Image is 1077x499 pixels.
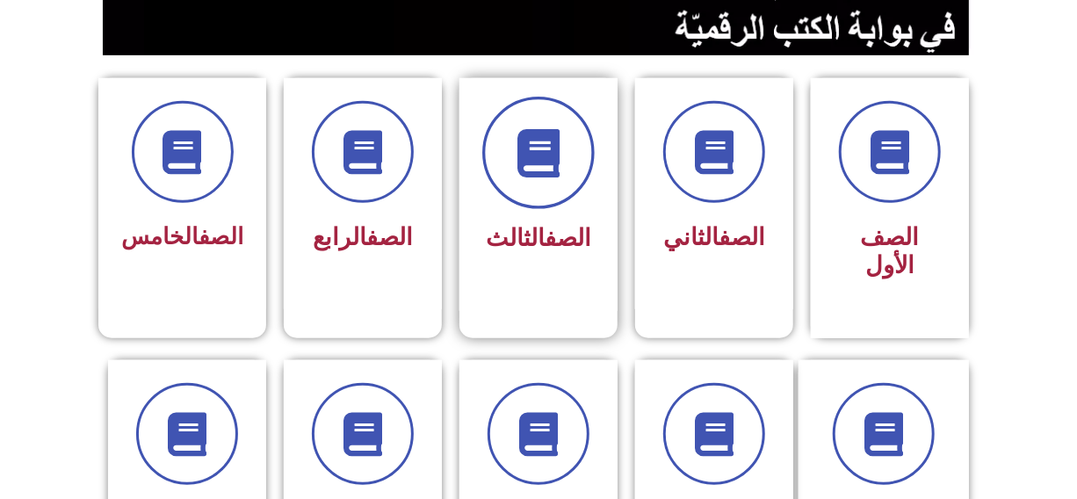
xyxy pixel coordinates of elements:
a: الصف [199,223,243,249]
span: الثاني [663,223,765,251]
span: الخامس [121,223,243,249]
a: الصف [366,223,413,251]
span: الرابع [313,223,413,251]
span: الصف الأول [861,223,920,279]
span: الثالث [486,224,591,252]
a: الصف [545,224,591,252]
a: الصف [719,223,765,251]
